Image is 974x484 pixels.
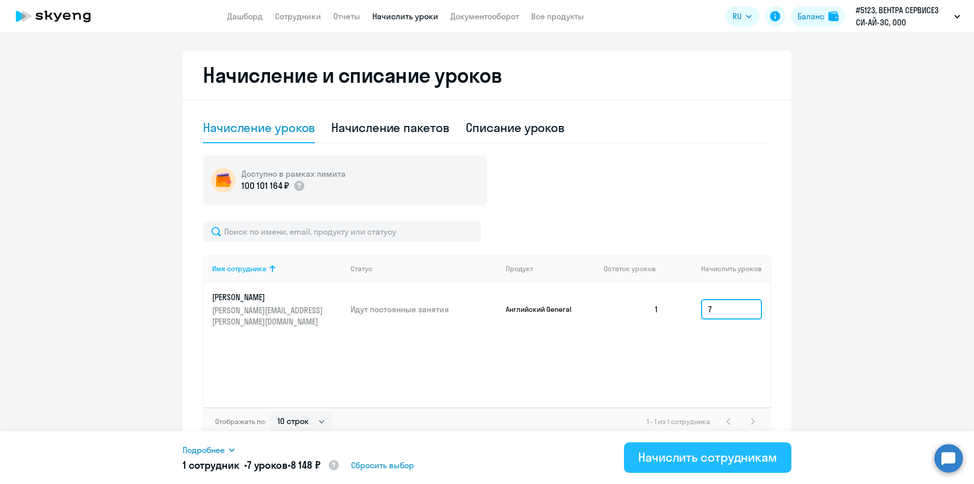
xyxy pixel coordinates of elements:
[351,264,498,273] div: Статус
[211,168,235,192] img: wallet-circle.png
[791,6,845,26] button: Балансbalance
[351,304,498,315] p: Идут постоянные занятия
[183,444,225,456] span: Подробнее
[212,292,342,327] a: [PERSON_NAME][PERSON_NAME][EMAIL_ADDRESS][PERSON_NAME][DOMAIN_NAME]
[647,417,710,426] span: 1 - 1 из 1 сотрудника
[351,459,414,471] span: Сбросить выбор
[638,449,777,465] div: Начислить сотрудникам
[506,305,582,314] p: Английский General
[797,10,824,22] div: Баланс
[241,179,289,192] p: 100 101 164 ₽
[725,6,759,26] button: RU
[851,4,965,28] button: #5123, ВЕНТРА СЕРВИСЕЗ СИ-АЙ-ЭС, ООО
[215,417,266,426] span: Отображать по:
[203,221,481,242] input: Поиск по имени, email, продукту или статусу
[183,458,340,473] h5: 1 сотрудник • •
[604,264,656,273] span: Остаток уроков
[212,264,342,273] div: Имя сотрудника
[331,119,449,136] div: Начисление пакетов
[372,11,438,21] a: Начислить уроки
[351,264,372,273] div: Статус
[241,168,345,179] h5: Доступно в рамках лимита
[227,11,263,21] a: Дашборд
[212,292,326,303] p: [PERSON_NAME]
[506,264,596,273] div: Продукт
[275,11,321,21] a: Сотрудники
[856,4,950,28] p: #5123, ВЕНТРА СЕРВИСЕЗ СИ-АЙ-ЭС, ООО
[203,119,315,136] div: Начисление уроков
[247,459,288,471] span: 7 уроков
[466,119,565,136] div: Списание уроков
[667,255,770,282] th: Начислить уроков
[212,305,326,327] p: [PERSON_NAME][EMAIL_ADDRESS][PERSON_NAME][DOMAIN_NAME]
[733,10,742,22] span: RU
[531,11,584,21] a: Все продукты
[604,264,667,273] div: Остаток уроков
[450,11,519,21] a: Документооборот
[203,63,771,87] h2: Начисление и списание уроков
[596,282,667,336] td: 1
[506,264,533,273] div: Продукт
[333,11,360,21] a: Отчеты
[624,442,791,473] button: Начислить сотрудникам
[291,459,321,471] span: 8 148 ₽
[212,264,266,273] div: Имя сотрудника
[828,11,839,21] img: balance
